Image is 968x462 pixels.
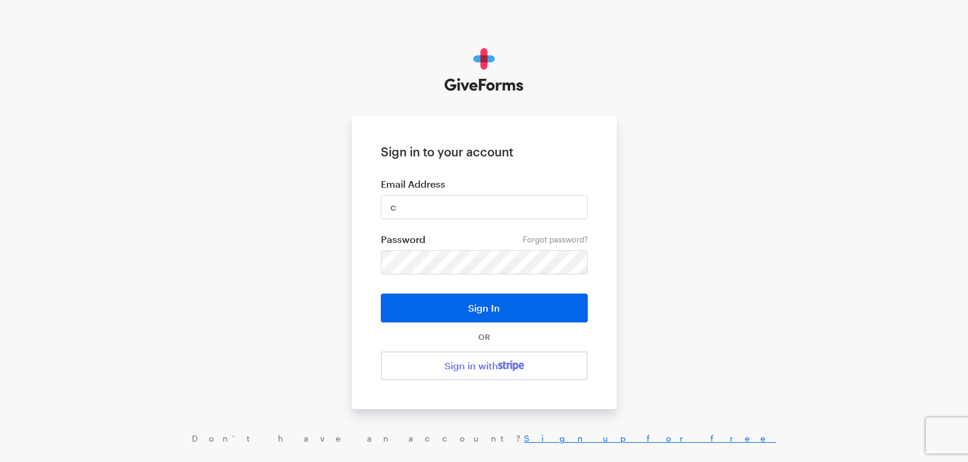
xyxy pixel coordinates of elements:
[381,144,588,159] h1: Sign in to your account
[381,233,588,245] label: Password
[12,433,956,444] div: Don’t have an account?
[381,351,588,380] a: Sign in with
[476,332,493,342] span: OR
[381,294,588,322] button: Sign In
[445,48,523,91] img: GiveForms
[498,360,524,371] img: stripe-07469f1003232ad58a8838275b02f7af1ac9ba95304e10fa954b414cd571f63b.svg
[523,235,588,244] a: Forgot password?
[381,178,588,190] label: Email Address
[524,433,776,443] a: Sign up for free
